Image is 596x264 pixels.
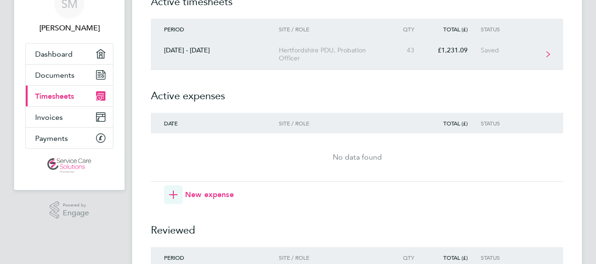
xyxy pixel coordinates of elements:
[26,65,113,85] a: Documents
[35,134,68,143] span: Payments
[279,120,386,126] div: Site / Role
[481,120,538,126] div: Status
[26,128,113,148] a: Payments
[279,46,386,62] div: Hertfordshire PDU, Probation Officer
[47,158,91,173] img: servicecare-logo-retina.png
[151,152,563,163] div: No data found
[279,254,386,261] div: Site / Role
[25,158,113,173] a: Go to home page
[151,204,563,247] h2: Reviewed
[481,46,538,54] div: Saved
[386,254,427,261] div: Qty
[26,86,113,106] a: Timesheets
[427,26,481,32] div: Total (£)
[427,120,481,126] div: Total (£)
[63,209,89,217] span: Engage
[151,46,279,54] div: [DATE] - [DATE]
[35,71,74,80] span: Documents
[50,201,89,219] a: Powered byEngage
[481,26,538,32] div: Status
[164,185,234,204] button: New expense
[164,25,184,33] span: Period
[35,92,74,101] span: Timesheets
[481,254,538,261] div: Status
[25,22,113,34] span: Sonja Marzouki
[26,107,113,127] a: Invoices
[185,189,234,200] span: New expense
[386,46,427,54] div: 43
[63,201,89,209] span: Powered by
[151,70,563,113] h2: Active expenses
[26,44,113,64] a: Dashboard
[427,46,481,54] div: £1,231.09
[386,26,427,32] div: Qty
[279,26,386,32] div: Site / Role
[151,120,279,126] div: Date
[151,39,563,70] a: [DATE] - [DATE]Hertfordshire PDU, Probation Officer43£1,231.09Saved
[35,50,73,59] span: Dashboard
[35,113,63,122] span: Invoices
[164,254,184,261] span: Period
[427,254,481,261] div: Total (£)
